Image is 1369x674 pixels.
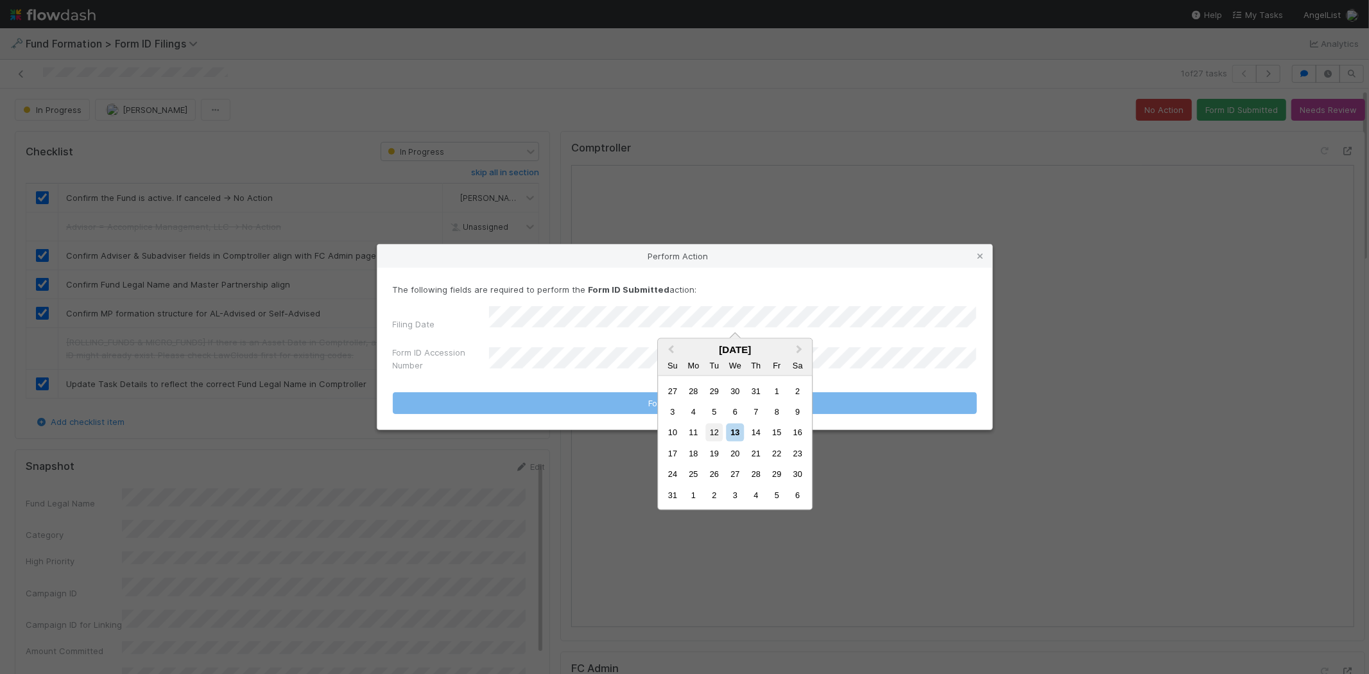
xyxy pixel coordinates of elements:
[658,344,812,355] div: [DATE]
[705,382,723,399] div: Choose Tuesday, July 29th, 2025
[664,487,681,504] div: Choose Sunday, August 31st, 2025
[685,465,702,483] div: Choose Monday, August 25th, 2025
[789,445,806,462] div: Choose Saturday, August 23rd, 2025
[685,356,702,374] div: Monday
[664,465,681,483] div: Choose Sunday, August 24th, 2025
[789,356,806,374] div: Saturday
[393,318,435,331] label: Filing Date
[727,424,744,441] div: Choose Wednesday, August 13th, 2025
[664,403,681,420] div: Choose Sunday, August 3rd, 2025
[705,356,723,374] div: Tuesday
[705,424,723,441] div: Choose Tuesday, August 12th, 2025
[789,465,806,483] div: Choose Saturday, August 30th, 2025
[768,424,786,441] div: Choose Friday, August 15th, 2025
[789,487,806,504] div: Choose Saturday, September 6th, 2025
[662,381,808,506] div: Month August, 2025
[747,356,764,374] div: Thursday
[747,487,764,504] div: Choose Thursday, September 4th, 2025
[685,403,702,420] div: Choose Monday, August 4th, 2025
[768,445,786,462] div: Choose Friday, August 22nd, 2025
[727,445,744,462] div: Choose Wednesday, August 20th, 2025
[685,487,702,504] div: Choose Monday, September 1st, 2025
[791,340,811,361] button: Next Month
[664,424,681,441] div: Choose Sunday, August 10th, 2025
[393,283,977,296] p: The following fields are required to perform the action:
[727,465,744,483] div: Choose Wednesday, August 27th, 2025
[747,445,764,462] div: Choose Thursday, August 21st, 2025
[685,382,702,399] div: Choose Monday, July 28th, 2025
[768,403,786,420] div: Choose Friday, August 8th, 2025
[705,465,723,483] div: Choose Tuesday, August 26th, 2025
[664,382,681,399] div: Choose Sunday, July 27th, 2025
[789,424,806,441] div: Choose Saturday, August 16th, 2025
[727,403,744,420] div: Choose Wednesday, August 6th, 2025
[768,465,786,483] div: Choose Friday, August 29th, 2025
[377,245,992,268] div: Perform Action
[747,424,764,441] div: Choose Thursday, August 14th, 2025
[393,392,977,414] button: Form ID Submitted
[727,382,744,399] div: Choose Wednesday, July 30th, 2025
[393,346,489,372] label: Form ID Accession Number
[705,445,723,462] div: Choose Tuesday, August 19th, 2025
[747,403,764,420] div: Choose Thursday, August 7th, 2025
[664,445,681,462] div: Choose Sunday, August 17th, 2025
[589,284,670,295] strong: Form ID Submitted
[705,403,723,420] div: Choose Tuesday, August 5th, 2025
[747,465,764,483] div: Choose Thursday, August 28th, 2025
[747,382,764,399] div: Choose Thursday, July 31st, 2025
[789,403,806,420] div: Choose Saturday, August 9th, 2025
[685,424,702,441] div: Choose Monday, August 11th, 2025
[768,382,786,399] div: Choose Friday, August 1st, 2025
[705,487,723,504] div: Choose Tuesday, September 2nd, 2025
[768,487,786,504] div: Choose Friday, September 5th, 2025
[659,340,680,361] button: Previous Month
[789,382,806,399] div: Choose Saturday, August 2nd, 2025
[685,445,702,462] div: Choose Monday, August 18th, 2025
[664,356,681,374] div: Sunday
[727,356,744,374] div: Wednesday
[657,338,813,510] div: Choose Date
[768,356,786,374] div: Friday
[727,487,744,504] div: Choose Wednesday, September 3rd, 2025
